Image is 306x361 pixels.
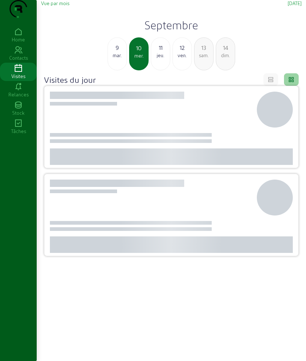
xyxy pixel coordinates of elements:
div: dim. [216,52,235,59]
div: mer. [130,52,148,59]
div: 14 [216,43,235,52]
div: sam. [194,52,213,59]
span: Vue par mois [41,0,69,6]
h2: Septembre [41,18,302,32]
span: [DATE] [288,0,302,6]
div: 12 [173,43,192,52]
div: 11 [151,43,170,52]
div: 13 [194,43,213,52]
h4: Visites du jour [44,74,96,85]
div: ven. [173,52,192,59]
div: 10 [130,44,148,52]
div: mar. [108,52,127,59]
div: jeu. [151,52,170,59]
div: 9 [108,43,127,52]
